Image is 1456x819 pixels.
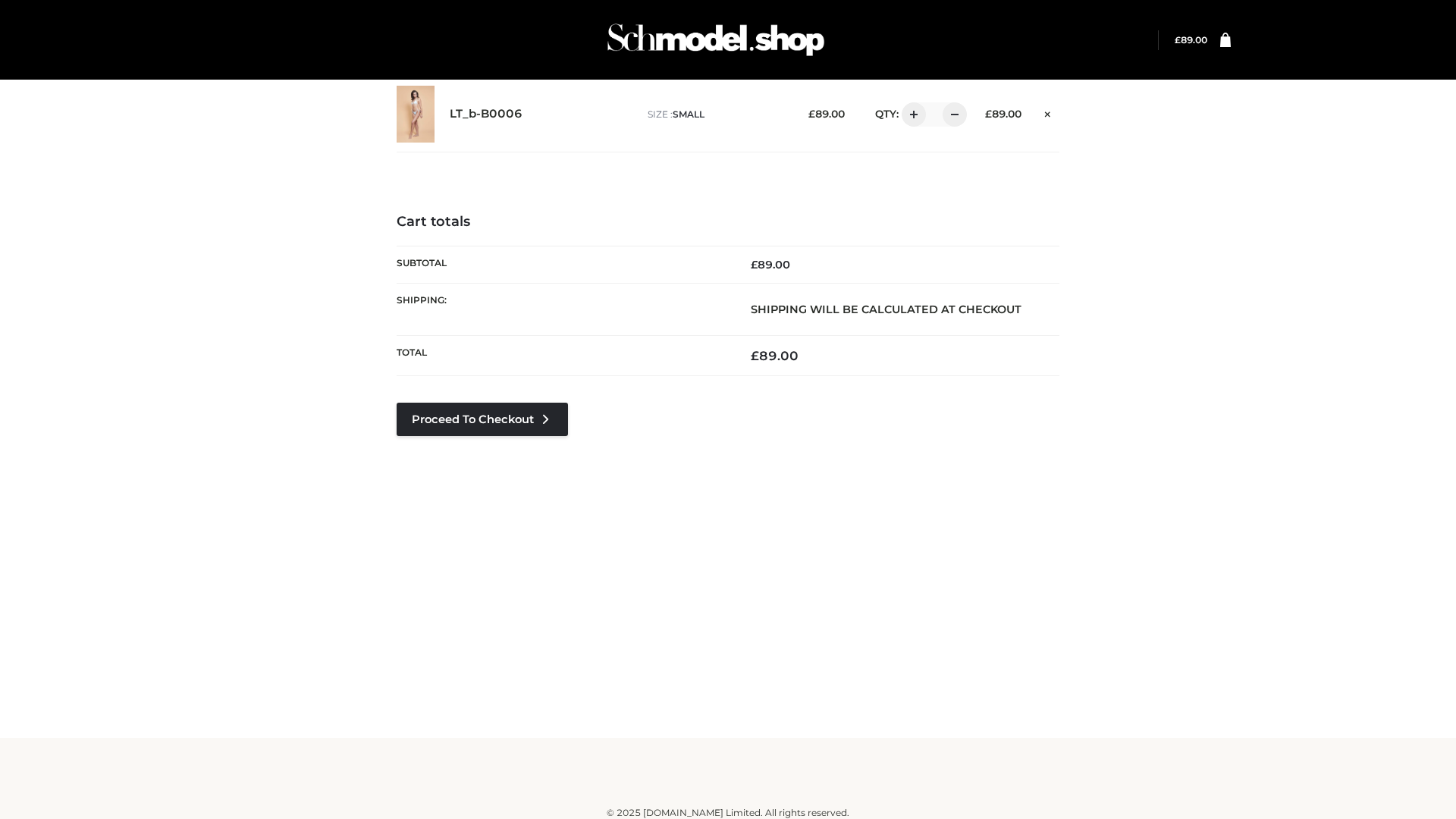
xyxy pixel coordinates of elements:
[751,258,790,271] bdi: 89.00
[397,86,435,143] img: LT_b-B0006 - SMALL
[397,336,728,376] th: Total
[1037,102,1059,122] a: Remove this item
[751,348,759,363] span: £
[1175,34,1207,45] a: £89.00
[808,108,815,120] span: £
[751,348,799,363] bdi: 89.00
[985,108,992,120] span: £
[751,303,1021,316] strong: Shipping will be calculated at checkout
[985,108,1021,120] bdi: 89.00
[1175,34,1181,45] span: £
[397,214,1059,231] h4: Cart totals
[673,108,704,120] span: SMALL
[602,10,830,70] img: Schmodel Admin 964
[450,107,522,121] a: LT_b-B0006
[397,403,568,436] a: Proceed to Checkout
[397,283,728,335] th: Shipping:
[1175,34,1207,45] bdi: 89.00
[751,258,758,271] span: £
[808,108,845,120] bdi: 89.00
[648,108,785,121] p: size :
[860,102,962,127] div: QTY:
[397,246,728,283] th: Subtotal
